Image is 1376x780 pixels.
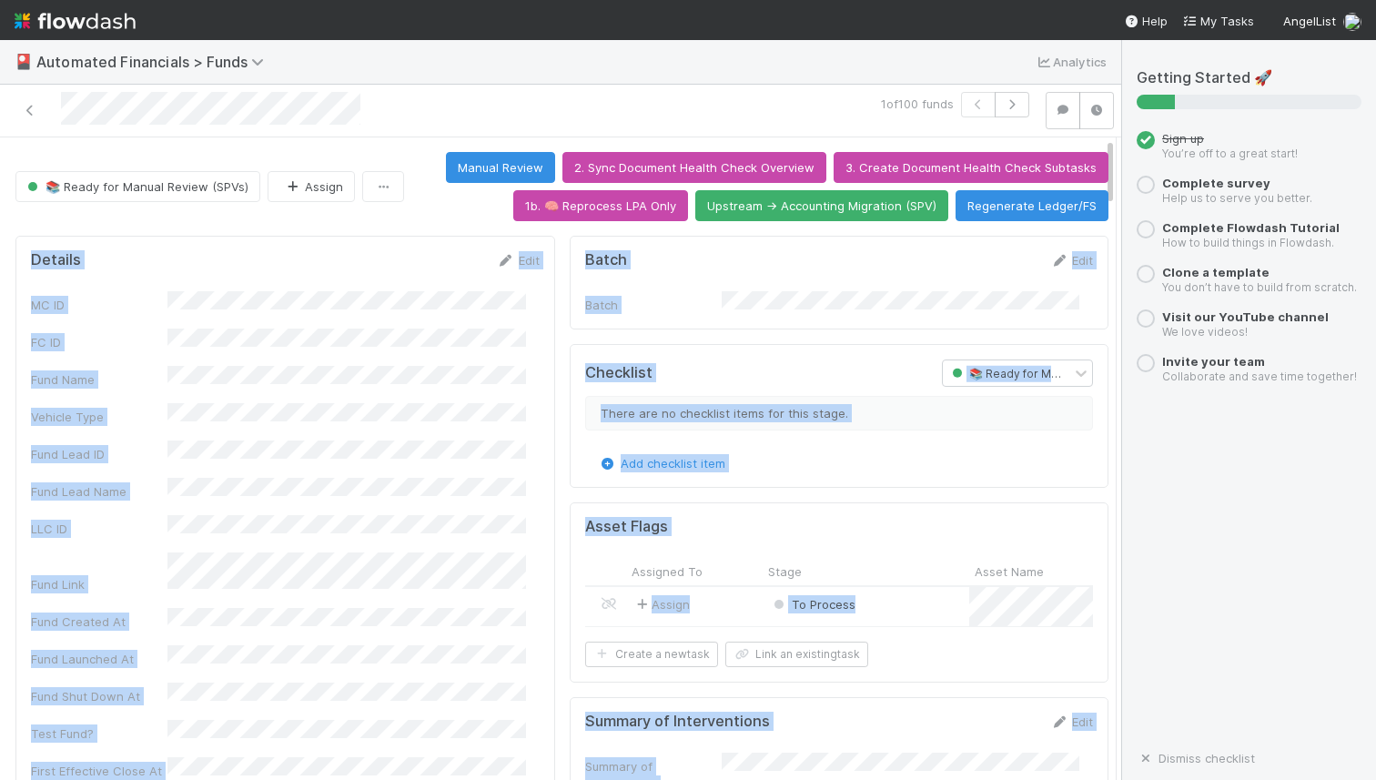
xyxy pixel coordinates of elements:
button: Manual Review [446,152,555,183]
div: Test Fund? [31,724,167,743]
div: Vehicle Type [31,408,167,426]
small: Collaborate and save time together! [1162,370,1357,383]
button: 3. Create Document Health Check Subtasks [834,152,1108,183]
button: Regenerate Ledger/FS [956,190,1108,221]
span: Assign [633,595,690,613]
span: Asset Name [975,562,1044,581]
span: Automated Financials > Funds [36,53,273,71]
div: Batch [585,296,722,314]
button: 1b. 🧠 Reprocess LPA Only [513,190,688,221]
div: Fund Shut Down At [31,687,167,705]
span: To Process [770,597,855,612]
div: FC ID [31,333,167,351]
div: There are no checklist items for this stage. [585,396,1094,431]
a: Clone a template [1162,265,1270,279]
span: 📚 Ready for Manual Review (SPVs) [24,179,248,194]
small: Help us to serve you better. [1162,191,1312,205]
button: 2. Sync Document Health Check Overview [562,152,826,183]
div: Help [1124,12,1168,30]
a: Analytics [1035,51,1107,73]
span: 🎴 [15,54,33,69]
img: logo-inverted-e16ddd16eac7371096b0.svg [15,5,136,36]
span: 📚 Ready for Manual Review (SPVs) [948,366,1159,380]
span: 1 of 100 funds [881,95,954,113]
div: Fund Name [31,370,167,389]
div: Fund Created At [31,613,167,631]
h5: Details [31,251,81,269]
span: AngelList [1283,14,1336,28]
a: Edit [497,253,540,268]
button: Link an existingtask [725,642,868,667]
a: My Tasks [1182,12,1254,30]
h5: Summary of Interventions [585,713,770,731]
a: Dismiss checklist [1137,751,1255,765]
div: First Effective Close At [31,762,167,780]
h5: Asset Flags [585,518,668,536]
a: Complete survey [1162,176,1270,190]
button: Upstream -> Accounting Migration (SPV) [695,190,948,221]
span: Stage [768,562,802,581]
div: Fund Lead ID [31,445,167,463]
a: Edit [1050,253,1093,268]
span: Sign up [1162,131,1204,146]
img: avatar_e3cbf8dc-409d-4c5a-b4de-410eea8732ef.png [1343,13,1361,31]
small: We love videos! [1162,325,1248,339]
span: Assigned To [632,562,703,581]
div: MC ID [31,296,167,314]
button: 📚 Ready for Manual Review (SPVs) [15,171,260,202]
h5: Getting Started 🚀 [1137,69,1361,87]
button: Create a newtask [585,642,718,667]
small: You’re off to a great start! [1162,147,1298,160]
small: How to build things in Flowdash. [1162,236,1334,249]
div: Fund Launched At [31,650,167,668]
h5: Checklist [585,364,653,382]
div: Fund Link [31,575,167,593]
div: Fund Lead Name [31,482,167,501]
a: Complete Flowdash Tutorial [1162,220,1340,235]
a: Edit [1050,714,1093,729]
h5: Batch [585,251,627,269]
div: To Process [770,595,855,613]
span: My Tasks [1182,14,1254,28]
a: Visit our YouTube channel [1162,309,1329,324]
small: You don’t have to build from scratch. [1162,280,1357,294]
a: Add checklist item [599,456,725,471]
a: Invite your team [1162,354,1265,369]
button: Assign [268,171,355,202]
div: LLC ID [31,520,167,538]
